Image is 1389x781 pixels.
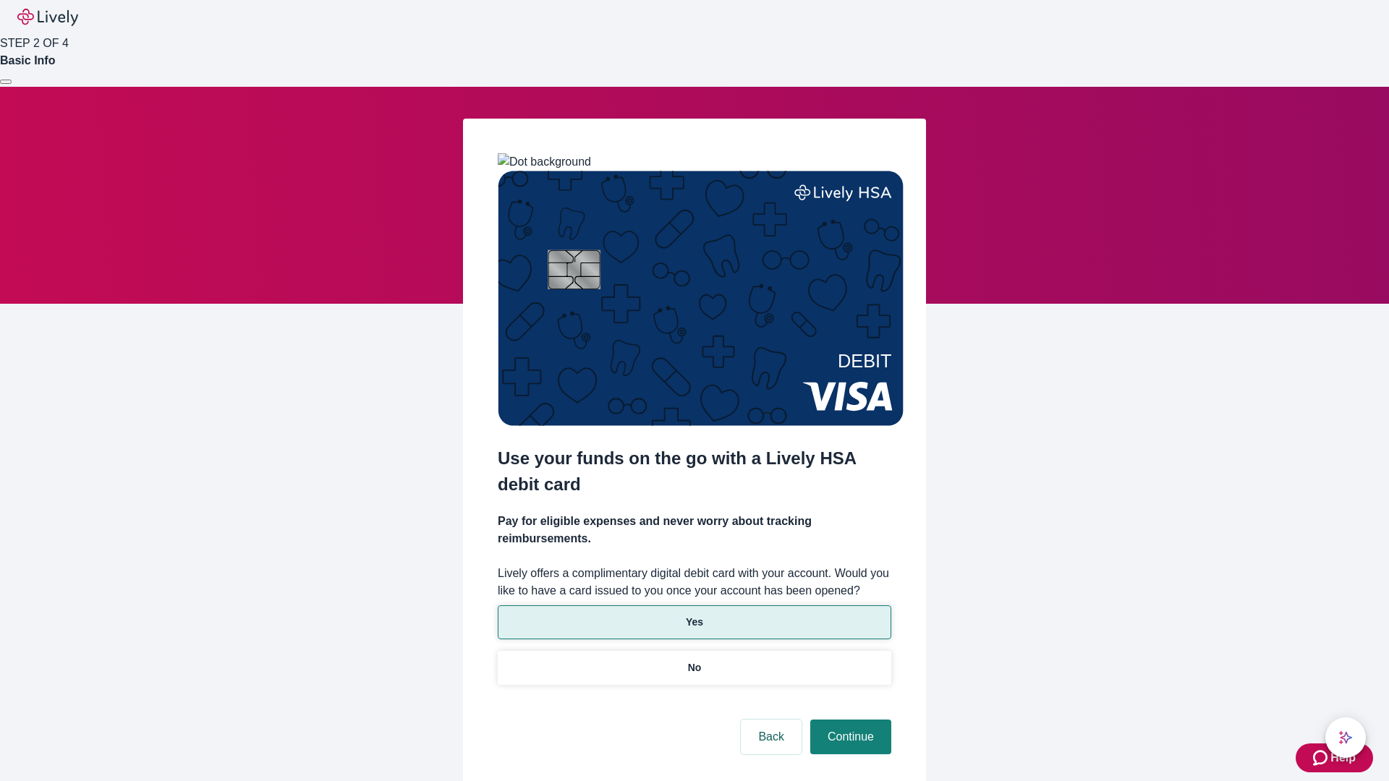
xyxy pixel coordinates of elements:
[498,445,891,498] h2: Use your funds on the go with a Lively HSA debit card
[686,615,703,630] p: Yes
[1313,749,1330,767] svg: Zendesk support icon
[498,153,591,171] img: Dot background
[1330,749,1356,767] span: Help
[498,605,891,639] button: Yes
[17,9,78,26] img: Lively
[1338,730,1353,745] svg: Lively AI Assistant
[741,720,802,754] button: Back
[498,651,891,685] button: No
[688,660,702,675] p: No
[1296,743,1373,772] button: Zendesk support iconHelp
[498,565,891,599] label: Lively offers a complimentary digital debit card with your account. Would you like to have a card...
[498,171,904,426] img: Debit card
[1325,717,1366,758] button: chat
[810,720,891,754] button: Continue
[498,513,891,547] h4: Pay for eligible expenses and never worry about tracking reimbursements.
